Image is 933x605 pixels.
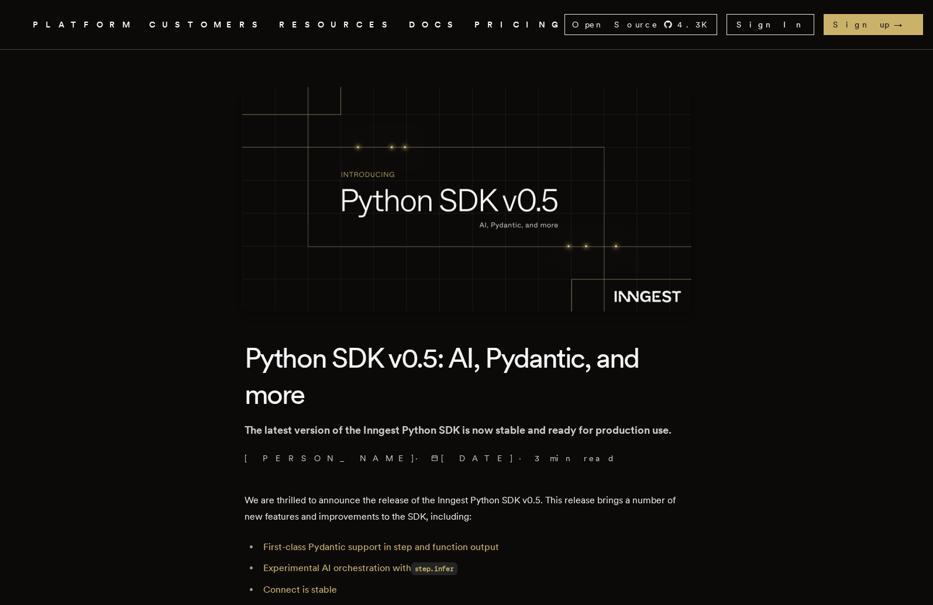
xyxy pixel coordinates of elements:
a: First-class Pydantic support in step and function output [263,541,499,552]
a: Sign In [727,14,814,35]
a: Experimental AI orchestration withstep.infer [263,562,457,573]
button: PLATFORM [33,18,135,32]
span: 4.3 K [677,19,714,30]
a: PRICING [474,18,564,32]
span: → [894,19,914,30]
code: step.infer [411,562,457,575]
span: 3 min read [535,452,615,464]
a: Sign up [824,14,923,35]
span: [DATE] [431,452,514,464]
p: We are thrilled to announce the release of the Inngest Python SDK v0.5. This release brings a num... [245,492,689,525]
img: Featured image for Python SDK v0.5: AI, Pydantic, and more blog post [242,87,691,312]
span: Open Source [572,19,659,30]
p: The latest version of the Inngest Python SDK is now stable and ready for production use. [245,422,689,438]
a: CUSTOMERS [149,18,265,32]
p: [PERSON_NAME] · · [245,452,689,464]
h1: Python SDK v0.5: AI, Pydantic, and more [245,340,689,413]
a: Connect is stable [263,584,337,595]
button: RESOURCES [279,18,395,32]
a: DOCS [409,18,460,32]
